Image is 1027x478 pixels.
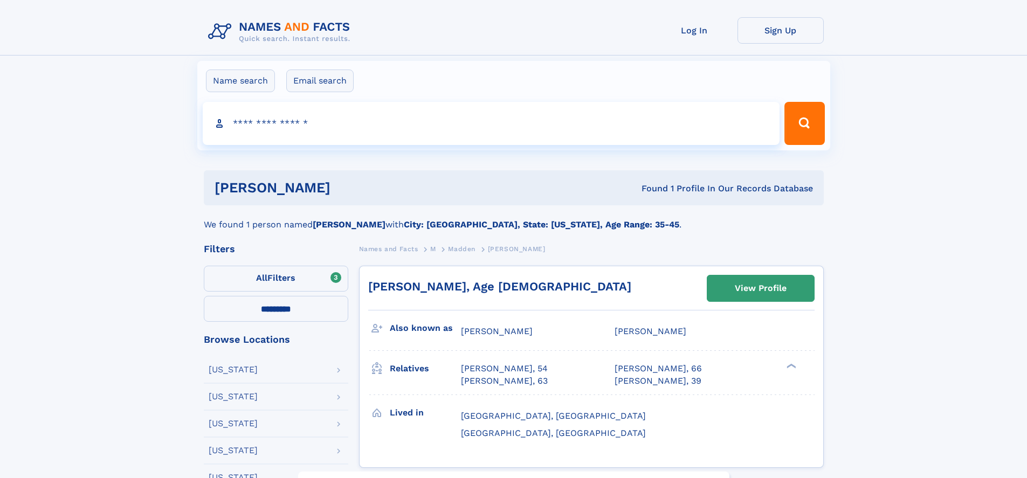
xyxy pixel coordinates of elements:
[204,266,348,292] label: Filters
[206,70,275,92] label: Name search
[404,219,679,230] b: City: [GEOGRAPHIC_DATA], State: [US_STATE], Age Range: 35-45
[461,428,646,438] span: [GEOGRAPHIC_DATA], [GEOGRAPHIC_DATA]
[448,245,475,253] span: Madden
[461,326,533,336] span: [PERSON_NAME]
[735,276,787,301] div: View Profile
[286,70,354,92] label: Email search
[203,102,780,145] input: search input
[359,242,418,255] a: Names and Facts
[204,335,348,344] div: Browse Locations
[209,392,258,401] div: [US_STATE]
[390,404,461,422] h3: Lived in
[256,273,267,283] span: All
[448,242,475,255] a: Madden
[204,244,348,254] div: Filters
[215,181,486,195] h1: [PERSON_NAME]
[615,326,686,336] span: [PERSON_NAME]
[784,102,824,145] button: Search Button
[486,183,813,195] div: Found 1 Profile In Our Records Database
[737,17,824,44] a: Sign Up
[430,242,436,255] a: M
[209,365,258,374] div: [US_STATE]
[368,280,631,293] a: [PERSON_NAME], Age [DEMOGRAPHIC_DATA]
[488,245,546,253] span: [PERSON_NAME]
[209,419,258,428] div: [US_STATE]
[461,363,548,375] a: [PERSON_NAME], 54
[204,205,824,231] div: We found 1 person named with .
[390,319,461,337] h3: Also known as
[461,411,646,421] span: [GEOGRAPHIC_DATA], [GEOGRAPHIC_DATA]
[209,446,258,455] div: [US_STATE]
[313,219,385,230] b: [PERSON_NAME]
[784,363,797,370] div: ❯
[461,375,548,387] a: [PERSON_NAME], 63
[707,275,814,301] a: View Profile
[615,375,701,387] a: [PERSON_NAME], 39
[430,245,436,253] span: M
[615,363,702,375] a: [PERSON_NAME], 66
[390,359,461,378] h3: Relatives
[651,17,737,44] a: Log In
[204,17,359,46] img: Logo Names and Facts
